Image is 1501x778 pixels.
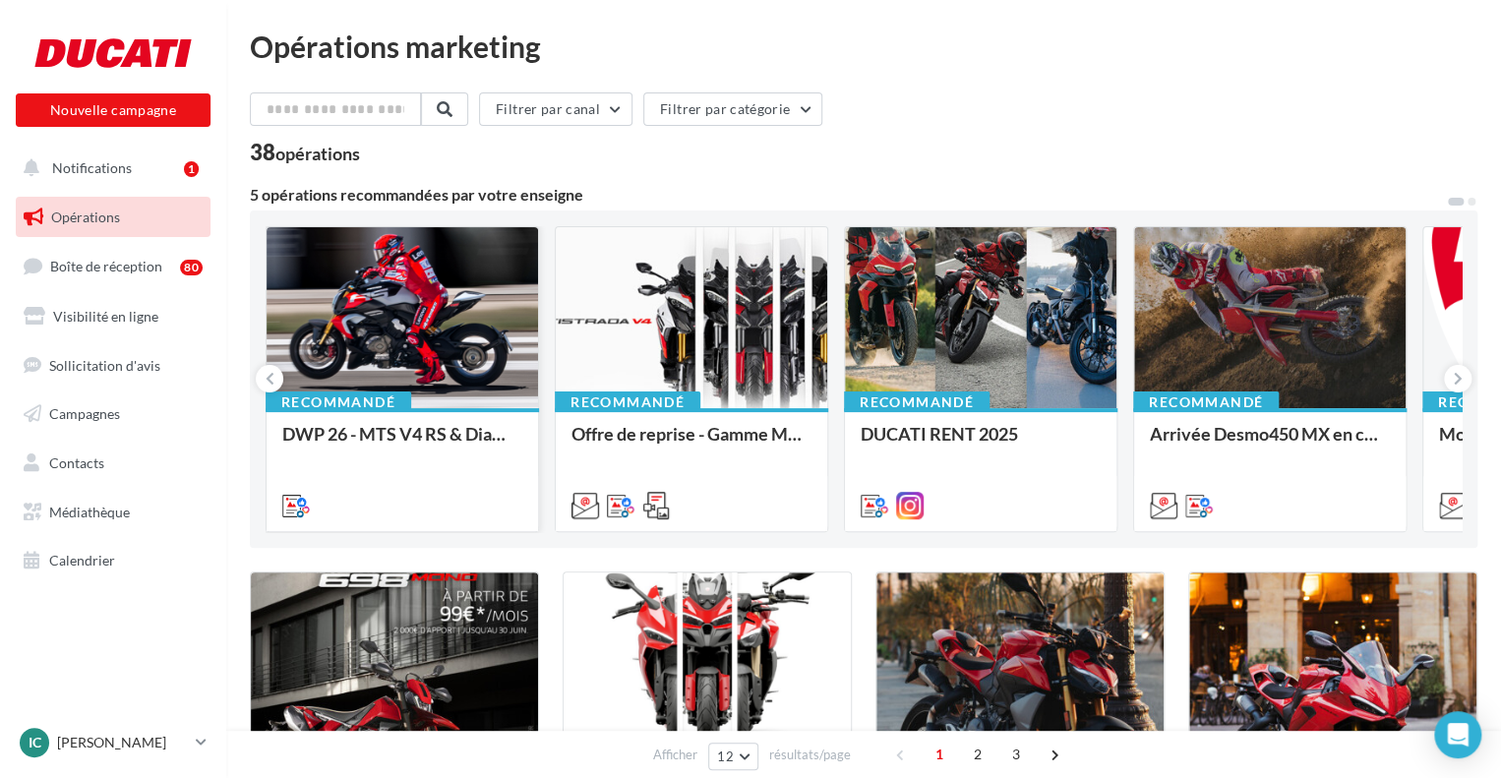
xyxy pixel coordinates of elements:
p: [PERSON_NAME] [57,733,188,752]
span: Sollicitation d'avis [49,356,160,373]
button: 12 [708,743,758,770]
div: Open Intercom Messenger [1434,711,1481,758]
button: Filtrer par catégorie [643,92,822,126]
span: 1 [924,739,955,770]
span: Afficher [653,746,697,764]
div: Recommandé [1133,391,1279,413]
a: Contacts [12,443,214,484]
span: 12 [717,748,734,764]
div: 5 opérations recommandées par votre enseigne [250,187,1446,203]
button: Filtrer par canal [479,92,632,126]
a: Boîte de réception80 [12,245,214,287]
div: 1 [184,161,199,177]
span: Notifications [52,159,132,176]
span: Campagnes [49,405,120,422]
div: Recommandé [844,391,990,413]
a: IC [PERSON_NAME] [16,724,210,761]
div: Opérations marketing [250,31,1477,61]
span: IC [29,733,41,752]
div: Offre de reprise - Gamme MTS V4 [571,424,811,463]
a: Médiathèque [12,492,214,533]
span: Opérations [51,209,120,225]
div: Arrivée Desmo450 MX en concession [1150,424,1390,463]
div: 38 [250,142,360,163]
div: Recommandé [555,391,700,413]
div: opérations [275,145,360,162]
a: Opérations [12,197,214,238]
a: Calendrier [12,540,214,581]
span: résultats/page [769,746,851,764]
a: Visibilité en ligne [12,296,214,337]
button: Notifications 1 [12,148,207,189]
span: Contacts [49,454,104,471]
div: Recommandé [266,391,411,413]
span: Boîte de réception [50,258,162,274]
button: Nouvelle campagne [16,93,210,127]
div: DWP 26 - MTS V4 RS & Diavel V4 RS [282,424,522,463]
a: Campagnes [12,393,214,435]
div: DUCATI RENT 2025 [861,424,1101,463]
a: Sollicitation d'avis [12,345,214,387]
span: 2 [962,739,993,770]
div: 80 [180,260,203,275]
span: Médiathèque [49,504,130,520]
span: 3 [1000,739,1032,770]
span: Calendrier [49,552,115,569]
span: Visibilité en ligne [53,308,158,325]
